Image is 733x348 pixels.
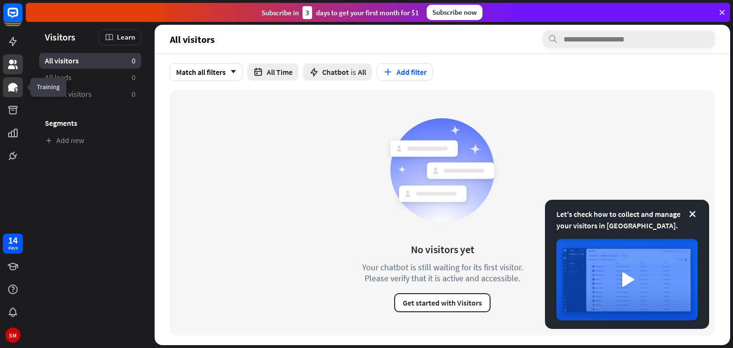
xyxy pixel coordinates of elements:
[394,293,491,312] button: Get started with Visitors
[45,89,92,99] span: Recent visitors
[39,70,141,85] a: All leads 0
[262,6,419,19] div: Subscribe in days to get your first month for $1
[3,234,23,254] a: 14 days
[39,133,141,148] a: Add new
[358,67,366,77] span: All
[39,86,141,102] a: Recent visitors 0
[8,245,18,251] div: days
[322,67,349,77] span: Chatbot
[427,5,482,20] div: Subscribe now
[5,328,21,343] div: SM
[8,4,36,32] button: Open LiveChat chat widget
[303,6,312,19] div: 3
[377,63,433,81] button: Add filter
[132,72,136,82] aside: 0
[39,118,141,128] h3: Segments
[247,63,298,81] button: All Time
[45,72,72,82] span: All leads
[132,56,136,66] aside: 0
[132,89,136,99] aside: 0
[45,56,79,66] span: All visitors
[117,32,135,41] span: Learn
[345,262,540,284] div: Your chatbot is still waiting for its first visitor. Please verify that it is active and accessible.
[556,208,698,231] div: Let's check how to collect and manage your visitors in [GEOGRAPHIC_DATA].
[351,67,356,77] span: is
[170,34,215,45] span: All visitors
[8,236,18,245] div: 14
[226,69,236,75] i: arrow_down
[170,63,242,81] div: Match all filters
[45,31,75,42] span: Visitors
[411,243,474,256] div: No visitors yet
[556,239,698,320] img: image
